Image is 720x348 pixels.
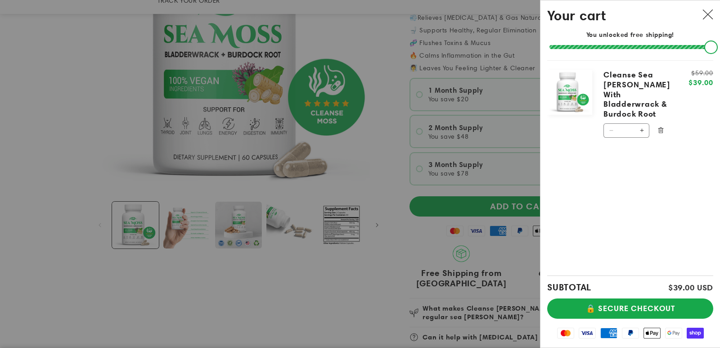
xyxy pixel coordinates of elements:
button: Close [698,5,718,25]
h2: Your cart [547,7,606,24]
button: 🔒 SECURE CHECKOUT [547,298,713,319]
input: Quantity for Cleanse Sea Moss With Bladderwrack &amp; Burdock Root [618,123,634,138]
s: $59.00 [688,70,713,76]
p: $39.00 USD [668,284,713,292]
button: Remove Cleanse Sea Moss With Bladderwrack & Burdock Root [654,123,667,137]
p: You unlocked free shipping! [547,31,713,39]
span: $39.00 [688,79,713,86]
a: Cleanse Sea [PERSON_NAME] With Bladderwrack & Burdock Root [603,70,673,118]
h2: SUBTOTAL [547,283,591,292]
